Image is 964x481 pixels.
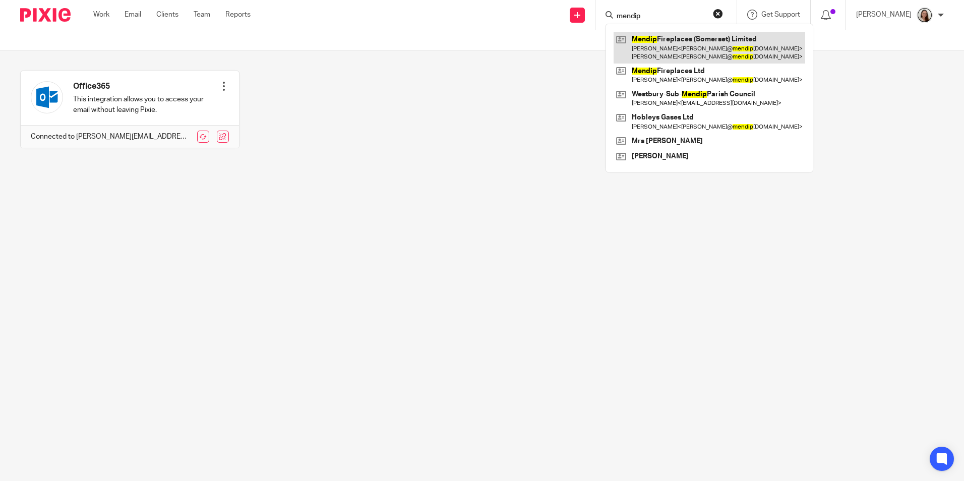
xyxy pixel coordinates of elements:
[73,94,219,115] p: This integration allows you to access your email without leaving Pixie.
[93,10,109,20] a: Work
[761,11,800,18] span: Get Support
[225,10,251,20] a: Reports
[125,10,141,20] a: Email
[856,10,912,20] p: [PERSON_NAME]
[713,9,723,19] button: Clear
[616,12,706,21] input: Search
[156,10,178,20] a: Clients
[917,7,933,23] img: Profile.png
[20,8,71,22] img: Pixie
[31,81,63,113] img: outlook.svg
[73,81,219,92] h4: Office365
[194,10,210,20] a: Team
[31,132,189,142] p: Connected to [PERSON_NAME][EMAIL_ADDRESS][PERSON_NAME][DOMAIN_NAME]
